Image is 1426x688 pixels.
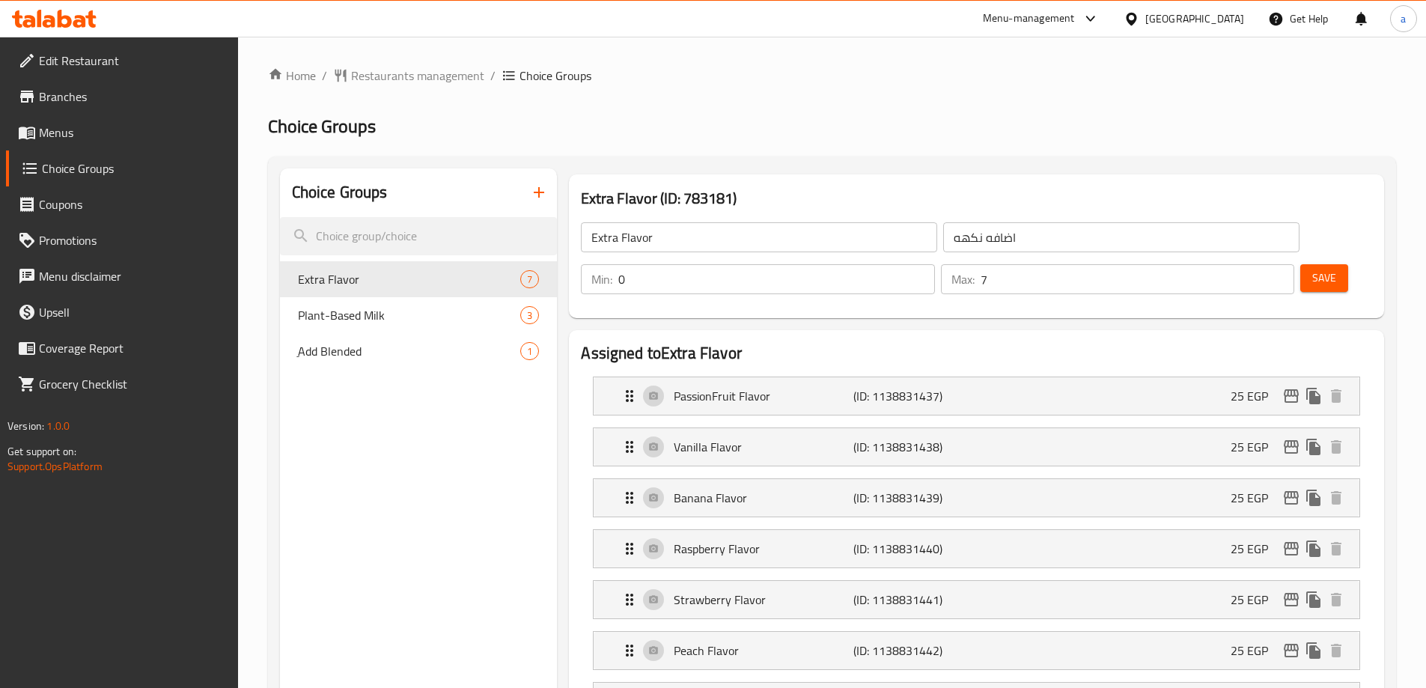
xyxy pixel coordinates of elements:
[853,489,973,507] p: (ID: 1138831439)
[581,625,1372,676] li: Expand
[581,574,1372,625] li: Expand
[1280,588,1302,611] button: edit
[853,438,973,456] p: (ID: 1138831438)
[6,366,238,402] a: Grocery Checklist
[280,217,558,255] input: search
[1325,385,1347,407] button: delete
[853,387,973,405] p: (ID: 1138831437)
[674,489,853,507] p: Banana Flavor
[1231,489,1280,507] p: 25 EGP
[39,52,226,70] span: Edit Restaurant
[521,308,538,323] span: 3
[39,339,226,357] span: Coverage Report
[7,442,76,461] span: Get support on:
[39,267,226,285] span: Menu disclaimer
[46,416,70,436] span: 1.0.0
[594,479,1359,517] div: Expand
[581,472,1372,523] li: Expand
[1325,639,1347,662] button: delete
[594,428,1359,466] div: Expand
[333,67,484,85] a: Restaurants management
[322,67,327,85] li: /
[853,540,973,558] p: (ID: 1138831440)
[1302,639,1325,662] button: duplicate
[951,270,975,288] p: Max:
[6,150,238,186] a: Choice Groups
[6,79,238,115] a: Branches
[1312,269,1336,287] span: Save
[594,581,1359,618] div: Expand
[674,438,853,456] p: Vanilla Flavor
[280,297,558,333] div: Plant-Based Milk3
[581,342,1372,365] h2: Assigned to Extra Flavor
[1302,538,1325,560] button: duplicate
[853,642,973,660] p: (ID: 1138831442)
[1300,264,1348,292] button: Save
[39,195,226,213] span: Coupons
[6,330,238,366] a: Coverage Report
[674,642,853,660] p: Peach Flavor
[594,530,1359,567] div: Expand
[6,186,238,222] a: Coupons
[39,375,226,393] span: Grocery Checklist
[280,261,558,297] div: Extra Flavor7
[280,333,558,369] div: ِAdd Blended1
[490,67,496,85] li: /
[1280,487,1302,509] button: edit
[520,342,539,360] div: Choices
[1302,436,1325,458] button: duplicate
[298,270,521,288] span: Extra Flavor
[39,88,226,106] span: Branches
[1280,538,1302,560] button: edit
[1325,487,1347,509] button: delete
[674,591,853,609] p: Strawberry Flavor
[6,294,238,330] a: Upsell
[39,303,226,321] span: Upsell
[1231,642,1280,660] p: 25 EGP
[1231,591,1280,609] p: 25 EGP
[594,632,1359,669] div: Expand
[1280,436,1302,458] button: edit
[268,67,316,85] a: Home
[39,124,226,141] span: Menus
[1401,10,1406,27] span: a
[39,231,226,249] span: Promotions
[674,387,853,405] p: PassionFruit Flavor
[1145,10,1244,27] div: [GEOGRAPHIC_DATA]
[298,306,521,324] span: Plant-Based Milk
[519,67,591,85] span: Choice Groups
[1302,487,1325,509] button: duplicate
[7,457,103,476] a: Support.OpsPlatform
[983,10,1075,28] div: Menu-management
[853,591,973,609] p: (ID: 1138831441)
[581,186,1372,210] h3: Extra Flavor (ID: 783181)
[1325,538,1347,560] button: delete
[1231,438,1280,456] p: 25 EGP
[1231,387,1280,405] p: 25 EGP
[581,523,1372,574] li: Expand
[591,270,612,288] p: Min:
[7,416,44,436] span: Version:
[6,115,238,150] a: Menus
[1325,588,1347,611] button: delete
[520,270,539,288] div: Choices
[42,159,226,177] span: Choice Groups
[581,371,1372,421] li: Expand
[6,258,238,294] a: Menu disclaimer
[521,273,538,287] span: 7
[581,421,1372,472] li: Expand
[521,344,538,359] span: 1
[1280,385,1302,407] button: edit
[674,540,853,558] p: Raspberry Flavor
[6,43,238,79] a: Edit Restaurant
[1302,588,1325,611] button: duplicate
[268,109,376,143] span: Choice Groups
[268,67,1396,85] nav: breadcrumb
[594,377,1359,415] div: Expand
[1325,436,1347,458] button: delete
[6,222,238,258] a: Promotions
[1302,385,1325,407] button: duplicate
[1231,540,1280,558] p: 25 EGP
[298,342,521,360] span: ِAdd Blended
[1280,639,1302,662] button: edit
